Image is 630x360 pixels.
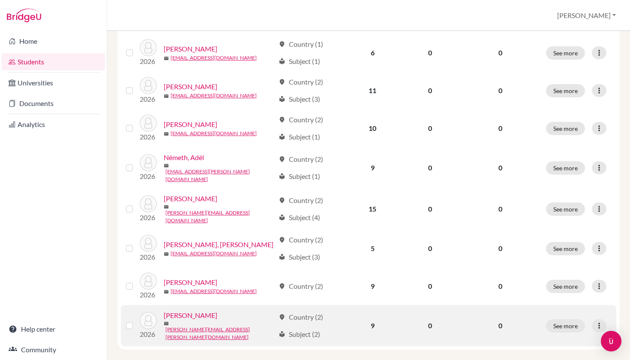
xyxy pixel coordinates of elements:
[165,168,274,183] a: [EMAIL_ADDRESS][PERSON_NAME][DOMAIN_NAME]
[401,305,460,346] td: 0
[546,319,585,333] button: See more
[171,130,257,137] a: [EMAIL_ADDRESS][DOMAIN_NAME]
[279,115,323,125] div: Country (2)
[279,314,285,321] span: location_on
[2,33,105,50] a: Home
[140,39,157,56] img: Holló, Barnabás
[279,171,320,182] div: Subject (1)
[164,82,217,92] a: [PERSON_NAME]
[279,154,323,164] div: Country (2)
[345,305,401,346] td: 9
[140,56,157,67] p: 2026
[164,44,217,54] a: [PERSON_NAME]
[164,239,273,250] a: [PERSON_NAME], [PERSON_NAME]
[279,235,323,245] div: Country (2)
[279,312,323,322] div: Country (2)
[345,267,401,305] td: 9
[401,267,460,305] td: 0
[140,195,157,212] img: Pentz, Enikő
[345,72,401,109] td: 11
[171,92,257,100] a: [EMAIL_ADDRESS][DOMAIN_NAME]
[279,197,285,204] span: location_on
[164,119,217,130] a: [PERSON_NAME]
[140,235,157,252] img: Peto Vince, Benjamin
[140,252,157,262] p: 2026
[279,56,320,67] div: Subject (1)
[279,133,285,140] span: local_library
[165,326,274,341] a: [PERSON_NAME][EMAIL_ADDRESS][PERSON_NAME][DOMAIN_NAME]
[2,95,105,112] a: Documents
[140,115,157,132] img: Kosztolányi, Niki
[279,281,323,291] div: Country (2)
[345,188,401,230] td: 15
[164,310,217,321] a: [PERSON_NAME]
[279,77,323,87] div: Country (2)
[279,58,285,65] span: local_library
[140,94,157,104] p: 2026
[279,252,320,262] div: Subject (3)
[345,109,401,147] td: 10
[345,147,401,188] td: 9
[171,250,257,257] a: [EMAIL_ADDRESS][DOMAIN_NAME]
[2,74,105,91] a: Universities
[140,154,157,171] img: Németh, Adél
[279,116,285,123] span: location_on
[2,116,105,133] a: Analytics
[164,94,169,99] span: mail
[546,280,585,293] button: See more
[465,85,536,96] p: 0
[553,7,620,24] button: [PERSON_NAME]
[401,188,460,230] td: 0
[546,242,585,255] button: See more
[171,54,257,62] a: [EMAIL_ADDRESS][DOMAIN_NAME]
[279,94,320,104] div: Subject (3)
[164,56,169,61] span: mail
[2,321,105,338] a: Help center
[279,214,285,221] span: local_library
[7,9,41,22] img: Bridge-U
[345,34,401,72] td: 6
[279,254,285,260] span: local_library
[279,156,285,163] span: location_on
[401,230,460,267] td: 0
[465,204,536,214] p: 0
[546,161,585,175] button: See more
[164,163,169,168] span: mail
[401,34,460,72] td: 0
[279,329,320,339] div: Subject (2)
[165,209,274,224] a: [PERSON_NAME][EMAIL_ADDRESS][DOMAIN_NAME]
[140,212,157,223] p: 2026
[140,290,157,300] p: 2026
[279,41,285,48] span: location_on
[140,77,157,94] img: Kemecsei, Aron
[279,96,285,103] span: local_library
[2,341,105,358] a: Community
[171,287,257,295] a: [EMAIL_ADDRESS][DOMAIN_NAME]
[140,272,157,290] img: Szabó-Szentgyörgyi, Péter
[465,243,536,254] p: 0
[140,132,157,142] p: 2026
[465,321,536,331] p: 0
[140,171,157,182] p: 2026
[279,212,320,223] div: Subject (4)
[140,312,157,329] img: Varga, Zeno
[601,331,621,351] div: Open Intercom Messenger
[164,204,169,209] span: mail
[546,46,585,60] button: See more
[279,195,323,206] div: Country (2)
[164,131,169,136] span: mail
[164,152,204,163] a: Németh, Adél
[546,122,585,135] button: See more
[279,79,285,85] span: location_on
[279,173,285,180] span: local_library
[546,84,585,97] button: See more
[465,163,536,173] p: 0
[279,39,323,49] div: Country (1)
[465,281,536,291] p: 0
[164,251,169,257] span: mail
[279,132,320,142] div: Subject (1)
[279,283,285,290] span: location_on
[140,329,157,339] p: 2026
[465,48,536,58] p: 0
[546,203,585,216] button: See more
